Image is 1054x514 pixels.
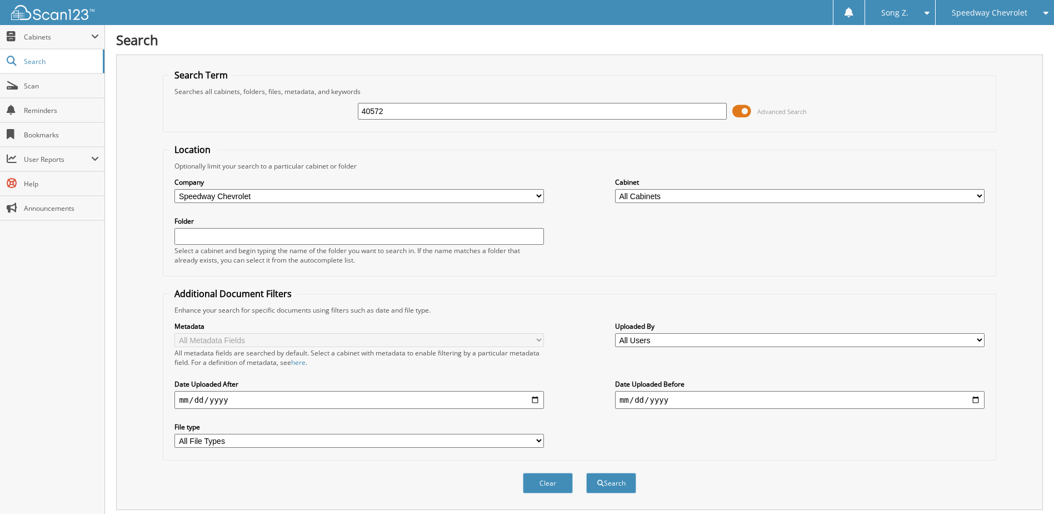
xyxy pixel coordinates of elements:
[615,379,985,389] label: Date Uploaded Before
[174,216,544,226] label: Folder
[586,473,636,493] button: Search
[523,473,573,493] button: Clear
[757,107,807,116] span: Advanced Search
[116,31,1043,49] h1: Search
[881,9,908,16] span: Song Z.
[24,81,99,91] span: Scan
[24,204,99,213] span: Announcements
[169,87,990,96] div: Searches all cabinets, folders, files, metadata, and keywords
[169,69,233,81] legend: Search Term
[11,5,94,20] img: scan123-logo-white.svg
[952,9,1027,16] span: Speedway Chevrolet
[291,358,306,367] a: here
[174,322,544,331] label: Metadata
[174,379,544,389] label: Date Uploaded After
[24,155,91,164] span: User Reports
[174,177,544,187] label: Company
[24,179,99,189] span: Help
[174,246,544,265] div: Select a cabinet and begin typing the name of the folder you want to search in. If the name match...
[169,288,297,300] legend: Additional Document Filters
[169,144,216,156] legend: Location
[998,461,1054,514] iframe: Chat Widget
[615,177,985,187] label: Cabinet
[24,57,97,66] span: Search
[174,422,544,432] label: File type
[615,391,985,409] input: end
[615,322,985,331] label: Uploaded By
[174,348,544,367] div: All metadata fields are searched by default. Select a cabinet with metadata to enable filtering b...
[24,32,91,42] span: Cabinets
[174,391,544,409] input: start
[24,106,99,115] span: Reminders
[24,130,99,140] span: Bookmarks
[169,161,990,171] div: Optionally limit your search to a particular cabinet or folder
[169,305,990,315] div: Enhance your search for specific documents using filters such as date and file type.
